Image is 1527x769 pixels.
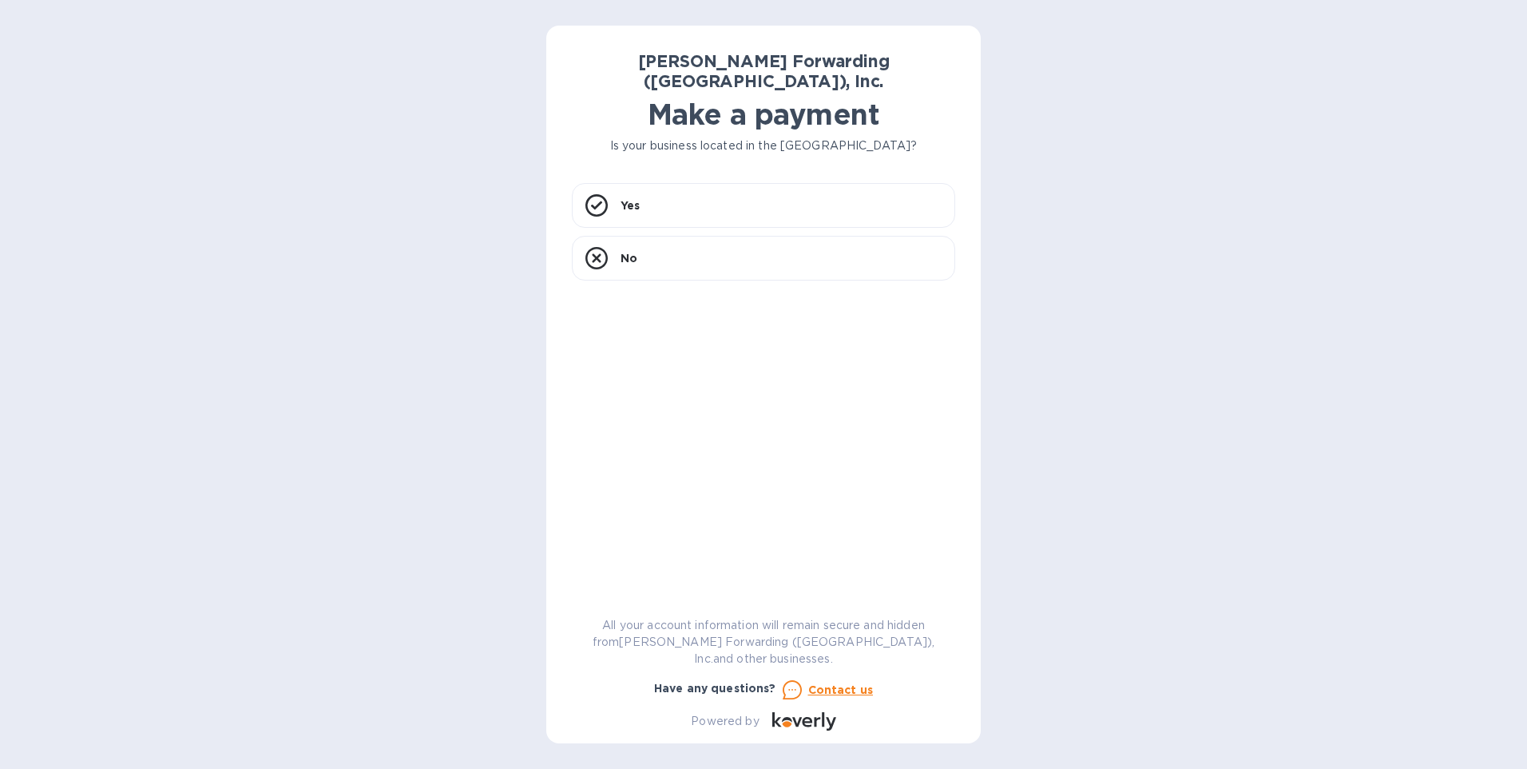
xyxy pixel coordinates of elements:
b: [PERSON_NAME] Forwarding ([GEOGRAPHIC_DATA]), Inc. [638,51,890,91]
p: Is your business located in the [GEOGRAPHIC_DATA]? [572,137,955,154]
p: No [621,250,637,266]
p: Yes [621,197,640,213]
p: Powered by [691,713,759,730]
h1: Make a payment [572,98,955,131]
b: Have any questions? [654,682,776,695]
u: Contact us [808,683,874,696]
p: All your account information will remain secure and hidden from [PERSON_NAME] Forwarding ([GEOGRA... [572,617,955,667]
